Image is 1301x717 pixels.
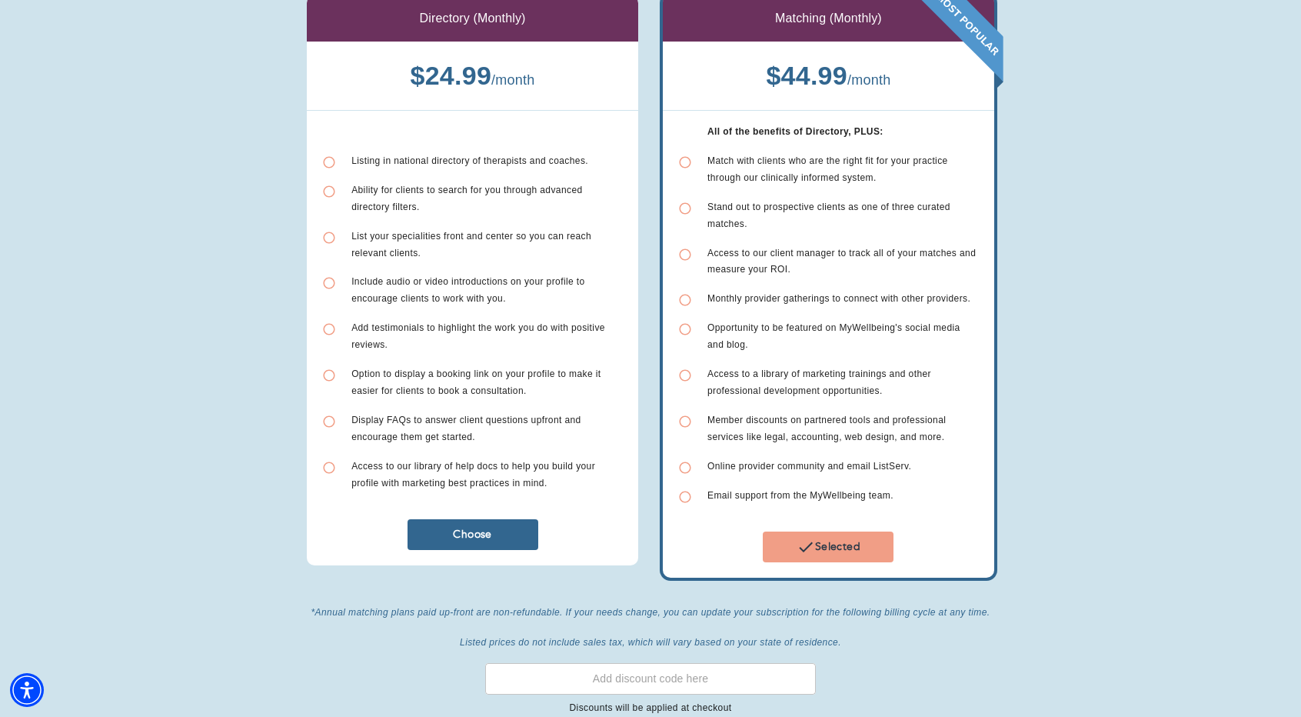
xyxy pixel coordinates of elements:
span: Stand out to prospective clients as one of three curated matches. [707,202,950,229]
div: Accessibility Menu [10,673,44,707]
p: Directory (Monthly) [420,9,526,28]
span: Include audio or video introductions on your profile to encourage clients to work with you. [351,276,585,304]
span: Display FAQs to answer client questions upfront and encourage them get started. [351,415,581,442]
button: Choose [408,519,538,550]
button: Selected [763,532,893,562]
i: *Annual matching plans paid up-front are non-refundable. If your needs change, you can update you... [311,607,990,649]
span: Match with clients who are the right fit for your practice through our clinically informed system. [707,155,948,183]
span: Monthly provider gatherings to connect with other providers. [707,293,970,304]
p: Discounts will be applied at checkout [570,701,732,716]
span: Online provider community and email ListServ. [707,461,911,472]
span: Member discounts on partnered tools and professional services like legal, accounting, web design,... [707,415,946,442]
span: Access to our library of help docs to help you build your profile with marketing best practices i... [351,461,595,489]
span: / month [491,72,535,88]
span: / month [847,72,891,88]
span: Choose [414,527,532,542]
span: List your specialities front and center so you can reach relevant clients. [351,231,591,258]
b: $ 44.99 [766,61,847,90]
span: Listing in national directory of therapists and coaches. [351,155,588,166]
b: $ 24.99 [411,61,492,90]
span: Selected [769,538,887,556]
span: Email support from the MyWellbeing team. [707,490,893,501]
span: Opportunity to be featured on MyWellbeing's social media and blog. [707,322,960,350]
span: Access to our client manager to track all of your matches and measure your ROI. [707,248,976,275]
b: All of the benefits of Directory, PLUS: [707,126,883,137]
span: Ability for clients to search for you through advanced directory filters. [351,185,582,212]
p: Matching (Monthly) [775,9,882,28]
input: Add discount code here [485,663,817,695]
span: Option to display a booking link on your profile to make it easier for clients to book a consulta... [351,369,601,396]
span: Add testimonials to highlight the work you do with positive reviews. [351,322,605,350]
span: Access to a library of marketing trainings and other professional development opportunities. [707,369,931,396]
